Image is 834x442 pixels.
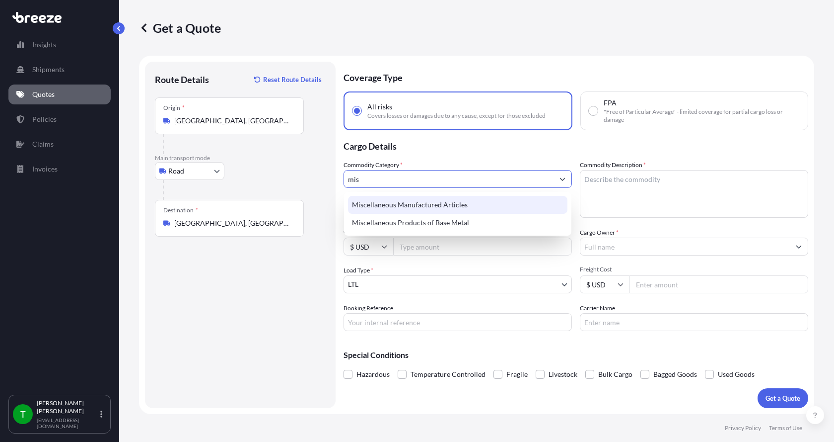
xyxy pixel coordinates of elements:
[348,196,567,232] div: Suggestions
[344,130,808,160] p: Cargo Details
[790,238,808,256] button: Show suggestions
[725,424,761,432] p: Privacy Policy
[629,275,808,293] input: Enter amount
[344,303,393,313] label: Booking Reference
[580,238,790,256] input: Full name
[765,393,800,403] p: Get a Quote
[604,98,617,108] span: FPA
[155,74,209,86] p: Route Details
[580,303,615,313] label: Carrier Name
[163,104,185,112] div: Origin
[411,367,486,382] span: Temperature Controlled
[580,160,646,170] label: Commodity Description
[37,417,98,429] p: [EMAIL_ADDRESS][DOMAIN_NAME]
[554,170,571,188] button: Show suggestions
[344,265,373,275] span: Load Type
[139,20,221,36] p: Get a Quote
[598,367,632,382] span: Bulk Cargo
[367,112,546,120] span: Covers losses or damages due to any cause, except for those excluded
[506,367,528,382] span: Fragile
[348,279,358,289] span: LTL
[32,89,55,99] p: Quotes
[37,399,98,415] p: [PERSON_NAME] [PERSON_NAME]
[168,166,184,176] span: Road
[344,170,554,188] input: Select a commodity type
[580,265,808,273] span: Freight Cost
[549,367,577,382] span: Livestock
[718,367,755,382] span: Used Goods
[344,62,808,91] p: Coverage Type
[20,409,26,419] span: T
[32,139,54,149] p: Claims
[344,351,808,359] p: Special Conditions
[263,75,322,85] p: Reset Route Details
[356,367,390,382] span: Hazardous
[155,154,326,162] p: Main transport mode
[344,313,572,331] input: Your internal reference
[604,108,800,124] span: "Free of Particular Average" - limited coverage for partial cargo loss or damage
[174,218,291,228] input: Destination
[32,114,57,124] p: Policies
[344,160,403,170] label: Commodity Category
[344,228,572,236] span: Commodity Value
[367,102,392,112] span: All risks
[174,116,291,126] input: Origin
[32,164,58,174] p: Invoices
[580,228,619,238] label: Cargo Owner
[580,313,808,331] input: Enter name
[348,214,567,232] div: Miscellaneous Products of Base Metal
[155,162,224,180] button: Select transport
[163,206,198,214] div: Destination
[653,367,697,382] span: Bagged Goods
[348,196,567,214] div: Miscellaneous Manufactured Articles
[393,238,572,256] input: Type amount
[32,65,65,75] p: Shipments
[32,40,56,50] p: Insights
[769,424,802,432] p: Terms of Use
